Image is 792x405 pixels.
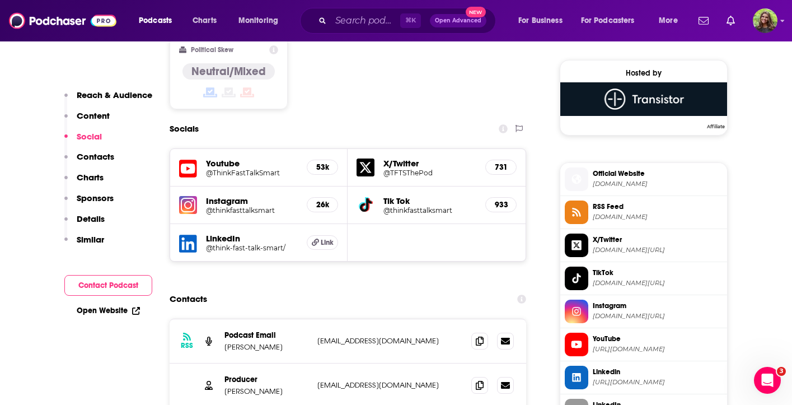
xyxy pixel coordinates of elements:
[77,90,152,100] p: Reach & Audience
[753,8,777,33] img: User Profile
[311,8,507,34] div: Search podcasts, credits, & more...
[593,202,723,212] span: RSS Feed
[170,118,199,139] h2: Socials
[510,12,577,30] button: open menu
[722,11,739,30] a: Show notifications dropdown
[565,201,723,224] a: RSS Feed[DOMAIN_NAME]
[383,158,476,169] h5: X/Twitter
[383,206,476,215] a: @thinkfasttalksmart
[565,300,723,323] a: Instagram[DOMAIN_NAME][URL]
[77,234,104,245] p: Similar
[565,366,723,389] a: Linkedin[URL][DOMAIN_NAME]
[224,387,308,396] p: [PERSON_NAME]
[651,12,692,30] button: open menu
[224,330,308,340] p: Podcast Email
[321,238,334,247] span: Link
[64,234,104,255] button: Similar
[206,158,298,169] h5: Youtube
[64,193,114,213] button: Sponsors
[593,180,723,188] span: fastersmarter.io
[574,12,651,30] button: open menu
[317,380,463,390] p: [EMAIL_ADDRESS][DOMAIN_NAME]
[77,306,140,315] a: Open Website
[593,235,723,245] span: X/Twitter
[206,244,298,252] a: @think-fast-talk-smart/
[224,342,308,352] p: [PERSON_NAME]
[495,162,507,172] h5: 731
[694,11,713,30] a: Show notifications dropdown
[753,8,777,33] span: Logged in as reagan34226
[593,169,723,179] span: Official Website
[435,18,481,24] span: Open Advanced
[170,288,207,310] h2: Contacts
[206,233,298,244] h5: LinkedIn
[64,213,105,234] button: Details
[565,333,723,356] a: YouTube[URL][DOMAIN_NAME]
[231,12,293,30] button: open menu
[593,268,723,278] span: TikTok
[430,14,486,27] button: Open AdvancedNew
[64,110,110,131] button: Content
[316,200,329,210] h5: 26k
[181,341,193,350] h3: RSS
[9,10,116,31] img: Podchaser - Follow, Share and Rate Podcasts
[64,90,152,110] button: Reach & Audience
[777,367,786,376] span: 3
[307,235,338,250] a: Link
[77,131,102,142] p: Social
[77,151,114,162] p: Contacts
[466,7,486,17] span: New
[593,334,723,344] span: YouTube
[753,8,777,33] button: Show profile menu
[705,123,727,130] span: Affiliate
[593,367,723,377] span: Linkedin
[593,345,723,353] span: https://www.youtube.com/@ThinkFastTalkSmart
[383,169,476,177] a: @TFTSThePod
[64,151,114,172] button: Contacts
[77,213,105,224] p: Details
[593,378,723,387] span: https://www.linkedin.com/company/think-fast-talk-smart/
[565,234,723,257] a: X/Twitter[DOMAIN_NAME][URL]
[64,275,152,296] button: Contact Podcast
[64,172,104,193] button: Charts
[191,46,233,54] h2: Political Skew
[383,195,476,206] h5: Tik Tok
[560,82,727,128] a: Transistor
[206,206,298,215] a: @thinkfasttalksmart
[560,82,727,116] img: Transistor
[77,110,110,121] p: Content
[593,246,723,254] span: twitter.com/TFTSThePod
[193,13,217,29] span: Charts
[316,162,329,172] h5: 53k
[77,172,104,183] p: Charts
[131,12,186,30] button: open menu
[191,64,266,78] h4: Neutral/Mixed
[224,375,308,384] p: Producer
[139,13,172,29] span: Podcasts
[77,193,114,203] p: Sponsors
[581,13,635,29] span: For Podcasters
[331,12,400,30] input: Search podcasts, credits, & more...
[754,367,781,394] iframe: Intercom live chat
[593,312,723,320] span: instagram.com/thinkfasttalksmart
[565,267,723,290] a: TikTok[DOMAIN_NAME][URL]
[400,13,421,28] span: ⌘ K
[593,213,723,221] span: feeds.transistor.fm
[238,13,278,29] span: Monitoring
[64,131,102,152] button: Social
[206,169,298,177] a: @ThinkFastTalkSmart
[593,301,723,311] span: Instagram
[317,336,463,346] p: [EMAIL_ADDRESS][DOMAIN_NAME]
[185,12,223,30] a: Charts
[495,200,507,210] h5: 933
[565,167,723,191] a: Official Website[DOMAIN_NAME]
[206,195,298,206] h5: Instagram
[179,196,197,214] img: iconImage
[560,68,727,78] div: Hosted by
